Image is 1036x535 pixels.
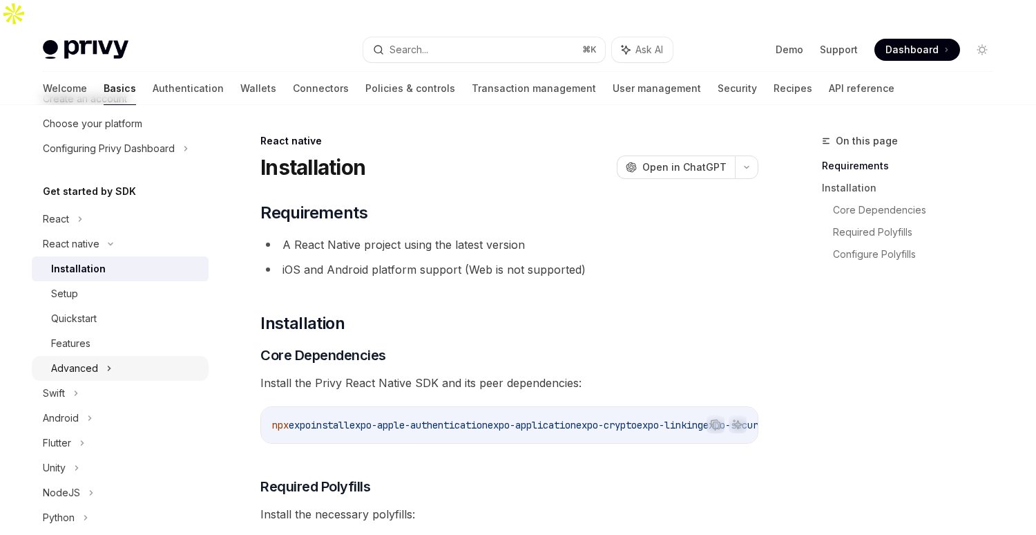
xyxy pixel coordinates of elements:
[363,37,605,62] button: Search...⌘K
[51,285,78,302] div: Setup
[836,133,898,149] span: On this page
[637,419,703,431] span: expo-linking
[260,373,758,393] span: Install the Privy React Native SDK and its peer dependencies:
[390,41,428,58] div: Search...
[642,160,727,174] span: Open in ChatGPT
[472,72,596,105] a: Transaction management
[576,419,637,431] span: expo-crypto
[43,140,175,157] div: Configuring Privy Dashboard
[729,415,747,433] button: Ask AI
[43,385,65,402] div: Swift
[51,360,98,377] div: Advanced
[43,485,80,501] div: NodeJS
[43,435,71,451] div: Flutter
[43,236,99,252] div: React native
[260,134,758,148] div: React native
[43,40,128,59] img: light logo
[104,72,136,105] a: Basics
[971,39,993,61] button: Toggle dark mode
[43,183,136,200] h5: Get started by SDK
[822,177,1004,199] a: Installation
[617,156,735,179] button: Open in ChatGPT
[833,243,1004,265] a: Configure Polyfills
[703,419,797,431] span: expo-secure-store
[582,44,597,55] span: ⌘ K
[260,155,365,180] h1: Installation
[635,43,663,57] span: Ask AI
[829,72,894,105] a: API reference
[153,72,224,105] a: Authentication
[833,199,1004,221] a: Core Dependencies
[289,419,311,431] span: expo
[32,331,209,356] a: Features
[272,419,289,431] span: npx
[822,155,1004,177] a: Requirements
[260,235,758,254] li: A React Native project using the latest version
[260,505,758,524] span: Install the necessary polyfills:
[293,72,349,105] a: Connectors
[43,460,66,476] div: Unity
[260,202,367,224] span: Requirements
[32,256,209,281] a: Installation
[240,72,276,105] a: Wallets
[874,39,960,61] a: Dashboard
[774,72,812,105] a: Recipes
[32,281,209,306] a: Setup
[51,335,90,352] div: Features
[311,419,349,431] span: install
[43,509,75,526] div: Python
[260,346,386,365] span: Core Dependencies
[365,72,455,105] a: Policies & controls
[43,211,69,227] div: React
[51,261,106,277] div: Installation
[260,312,345,335] span: Installation
[833,221,1004,243] a: Required Polyfills
[32,111,209,136] a: Choose your platform
[43,115,142,132] div: Choose your platform
[718,72,757,105] a: Security
[43,410,79,426] div: Android
[51,310,97,327] div: Quickstart
[488,419,576,431] span: expo-application
[260,477,370,496] span: Required Polyfills
[349,419,488,431] span: expo-apple-authentication
[707,415,725,433] button: Copy the contents from the code block
[32,306,209,331] a: Quickstart
[260,260,758,279] li: iOS and Android platform support (Web is not supported)
[820,43,858,57] a: Support
[612,37,673,62] button: Ask AI
[776,43,803,57] a: Demo
[43,72,87,105] a: Welcome
[885,43,939,57] span: Dashboard
[613,72,701,105] a: User management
